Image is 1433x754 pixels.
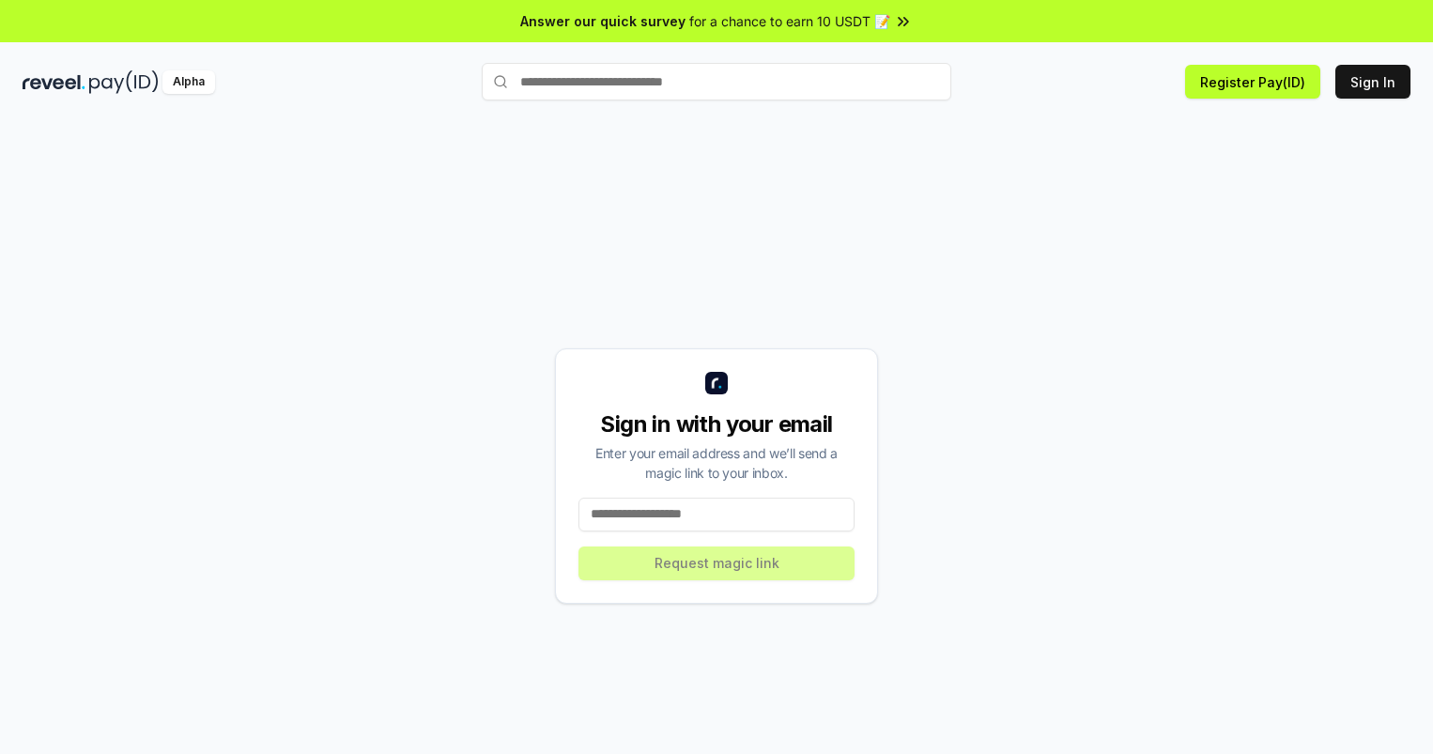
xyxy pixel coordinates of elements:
span: Answer our quick survey [520,11,686,31]
div: Sign in with your email [578,409,855,439]
img: logo_small [705,372,728,394]
img: reveel_dark [23,70,85,94]
button: Register Pay(ID) [1185,65,1320,99]
span: for a chance to earn 10 USDT 📝 [689,11,890,31]
img: pay_id [89,70,159,94]
div: Alpha [162,70,215,94]
button: Sign In [1335,65,1410,99]
div: Enter your email address and we’ll send a magic link to your inbox. [578,443,855,483]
